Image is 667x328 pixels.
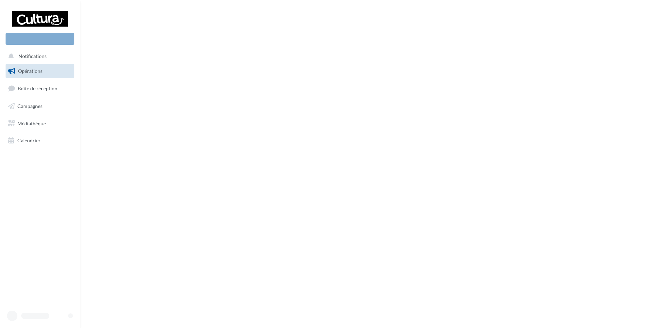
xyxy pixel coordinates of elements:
div: Nouvelle campagne [6,33,74,45]
a: Campagnes [4,99,76,113]
span: Opérations [18,68,42,74]
a: Calendrier [4,133,76,148]
span: Médiathèque [17,120,46,126]
a: Médiathèque [4,116,76,131]
span: Boîte de réception [18,85,57,91]
span: Campagnes [17,103,42,109]
a: Opérations [4,64,76,78]
span: Calendrier [17,137,41,143]
span: Notifications [18,53,47,59]
a: Boîte de réception [4,81,76,96]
